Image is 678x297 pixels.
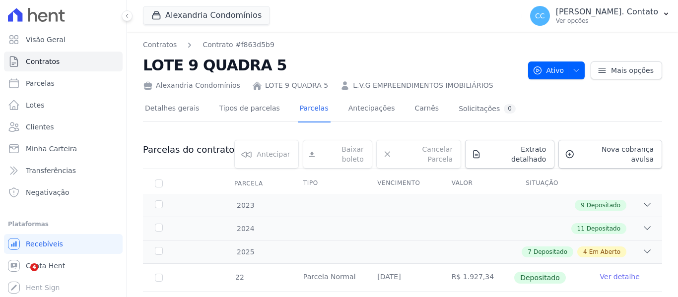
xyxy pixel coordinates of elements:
[143,40,520,50] nav: Breadcrumb
[534,247,567,256] span: Depositado
[143,54,520,76] h2: LOTE 9 QUADRA 5
[412,96,441,122] a: Carnês
[298,96,331,122] a: Parcelas
[587,224,620,233] span: Depositado
[535,12,545,19] span: CC
[504,104,516,114] div: 0
[4,30,123,50] a: Visão Geral
[291,173,365,194] th: Tipo
[234,273,244,281] span: 22
[26,35,66,45] span: Visão Geral
[4,234,123,254] a: Recebíveis
[353,80,493,91] a: L.V.G EMPREENDIMENTOS IMOBILIÁRIOS
[4,95,123,115] a: Lotes
[26,122,54,132] span: Clientes
[600,272,640,282] a: Ver detalhe
[4,52,123,71] a: Contratos
[485,144,546,164] span: Extrato detalhado
[26,100,45,110] span: Lotes
[611,65,654,75] span: Mais opções
[587,201,620,210] span: Depositado
[217,96,282,122] a: Tipos de parcelas
[365,264,439,292] td: [DATE]
[26,187,69,197] span: Negativação
[4,139,123,159] a: Minha Carteira
[533,61,564,79] span: Ativo
[4,73,123,93] a: Parcelas
[4,182,123,202] a: Negativação
[577,224,585,233] span: 11
[440,173,514,194] th: Valor
[26,239,63,249] span: Recebíveis
[265,80,328,91] a: LOTE 9 QUADRA 5
[26,57,60,66] span: Contratos
[143,96,202,122] a: Detalhes gerais
[522,2,678,30] button: CC [PERSON_NAME]. Contato Ver opções
[556,17,658,25] p: Ver opções
[558,140,662,169] a: Nova cobrança avulsa
[514,272,566,284] span: Depositado
[143,6,270,25] button: Alexandria Condomínios
[10,263,34,287] iframe: Intercom live chat
[4,256,123,276] a: Conta Hent
[155,274,163,282] input: Só é possível selecionar pagamentos em aberto
[143,144,234,156] h3: Parcelas do contrato
[143,40,274,50] nav: Breadcrumb
[26,144,77,154] span: Minha Carteira
[459,104,516,114] div: Solicitações
[4,161,123,180] a: Transferências
[440,264,514,292] td: R$ 1.927,34
[589,247,620,256] span: Em Aberto
[556,7,658,17] p: [PERSON_NAME]. Contato
[457,96,518,122] a: Solicitações0
[528,247,532,256] span: 7
[26,166,76,176] span: Transferências
[222,174,275,193] div: Parcela
[203,40,274,50] a: Contrato #f863d5b9
[8,218,119,230] div: Plataformas
[591,61,662,79] a: Mais opções
[26,78,55,88] span: Parcelas
[528,61,585,79] button: Ativo
[30,263,38,271] span: 4
[579,144,654,164] span: Nova cobrança avulsa
[346,96,397,122] a: Antecipações
[514,173,588,194] th: Situação
[581,201,585,210] span: 9
[4,117,123,137] a: Clientes
[143,80,240,91] div: Alexandria Condomínios
[26,261,65,271] span: Conta Hent
[583,247,587,256] span: 4
[291,264,365,292] td: Parcela Normal
[365,173,439,194] th: Vencimento
[143,40,177,50] a: Contratos
[465,140,554,169] a: Extrato detalhado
